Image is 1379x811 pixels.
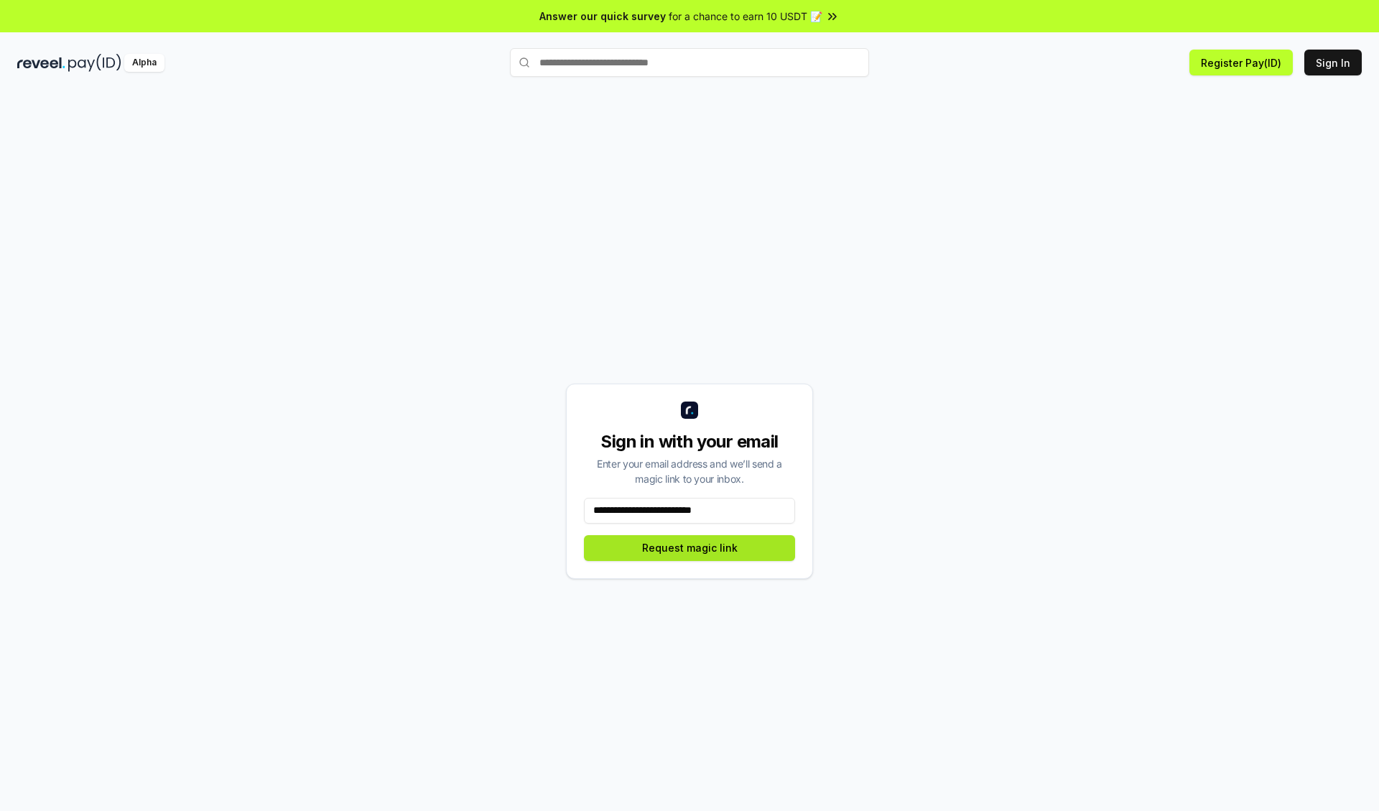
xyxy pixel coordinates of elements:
div: Alpha [124,54,164,72]
span: for a chance to earn 10 USDT 📝 [669,9,822,24]
img: pay_id [68,54,121,72]
button: Request magic link [584,535,795,561]
div: Sign in with your email [584,430,795,453]
img: reveel_dark [17,54,65,72]
img: logo_small [681,402,698,419]
div: Enter your email address and we’ll send a magic link to your inbox. [584,456,795,486]
button: Sign In [1304,50,1362,75]
button: Register Pay(ID) [1189,50,1293,75]
span: Answer our quick survey [539,9,666,24]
